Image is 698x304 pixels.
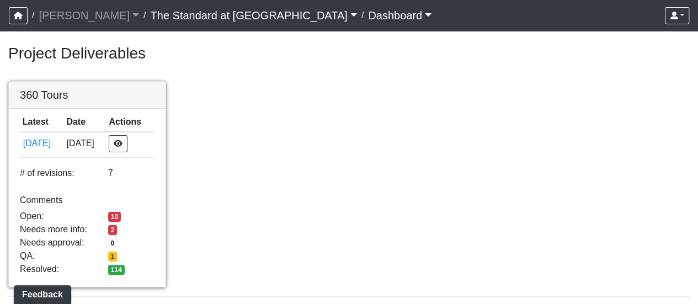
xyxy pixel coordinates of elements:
iframe: Ybug feedback widget [8,282,73,304]
h3: Project Deliverables [8,44,690,63]
span: / [357,4,368,26]
a: The Standard at [GEOGRAPHIC_DATA] [150,4,356,26]
td: 3HATES8gWtqzsqyYPwitCq [20,132,64,155]
a: Dashboard [368,4,431,26]
span: / [139,4,150,26]
button: [DATE] [23,136,61,151]
span: / [28,4,39,26]
a: [PERSON_NAME] [39,4,139,26]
